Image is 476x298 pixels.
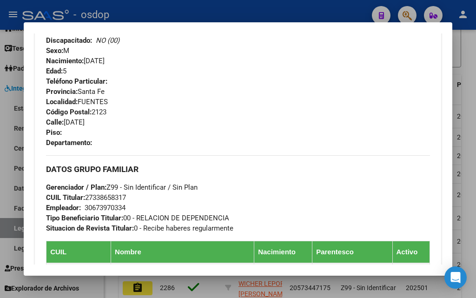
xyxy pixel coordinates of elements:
[46,214,123,222] strong: Tipo Beneficiario Titular:
[46,118,64,126] strong: Calle:
[96,36,119,45] i: NO (00)
[46,77,107,86] strong: Teléfono Particular:
[85,203,126,213] div: 30673970334
[46,87,78,96] strong: Provincia:
[46,224,233,232] span: 0 - Recibe haberes regularmente
[46,224,134,232] strong: Situacion de Revista Titular:
[46,67,66,75] span: 5
[46,183,106,192] strong: Gerenciador / Plan:
[46,46,69,55] span: M
[46,98,78,106] strong: Localidad:
[46,139,92,147] strong: Departamento:
[46,108,92,116] strong: Código Postal:
[46,98,108,106] span: FUENTES
[392,241,430,263] th: Activo
[111,263,254,286] td: SCHIABULLI [PERSON_NAME] -
[312,241,392,263] th: Parentesco
[46,118,85,126] span: [DATE]
[46,57,105,65] span: [DATE]
[46,164,430,174] h3: DATOS GRUPO FAMILIAR
[111,241,254,263] th: Nombre
[46,241,111,263] th: CUIL
[444,266,467,289] div: Open Intercom Messenger
[46,128,62,137] strong: Piso:
[254,263,312,286] td: [DATE]
[46,46,63,55] strong: Sexo:
[46,214,229,222] span: 00 - RELACION DE DEPENDENCIA
[46,193,85,202] strong: CUIL Titular:
[312,263,392,286] td: 0 - Titular
[46,183,198,192] span: Z99 - Sin Identificar / Sin Plan
[254,241,312,263] th: Nacimiento
[46,67,63,75] strong: Edad:
[46,57,84,65] strong: Nacimiento:
[46,193,126,202] span: 27338658317
[46,36,92,45] strong: Discapacitado:
[46,108,106,116] span: 2123
[46,204,81,212] strong: Empleador:
[46,87,105,96] span: Santa Fe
